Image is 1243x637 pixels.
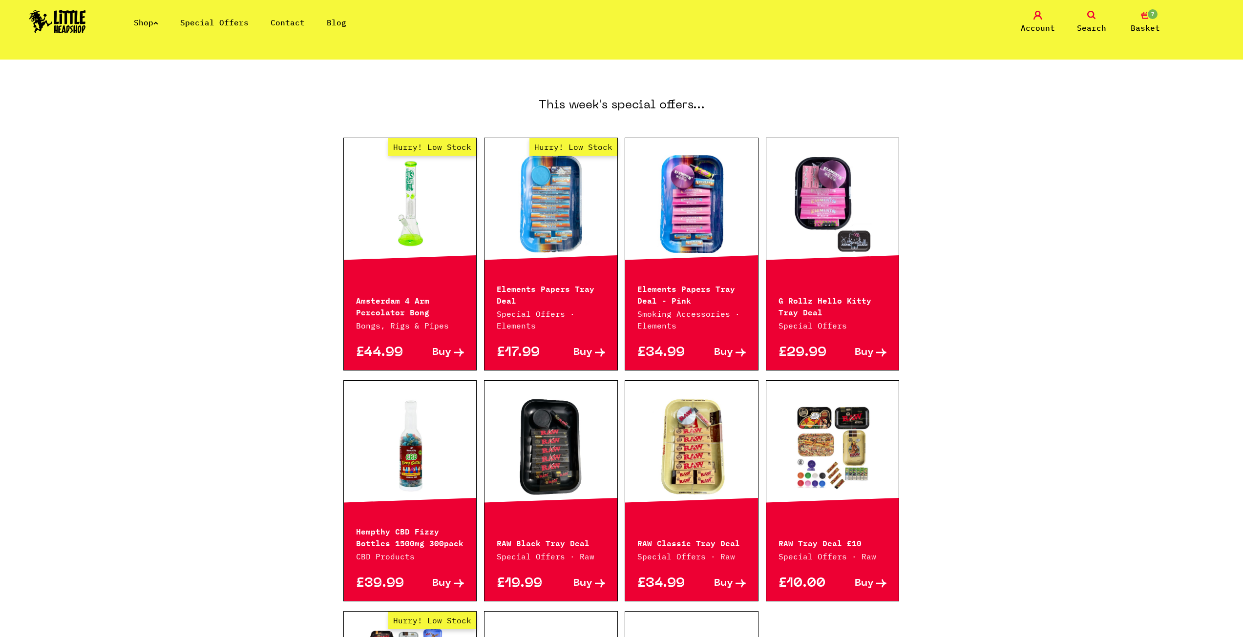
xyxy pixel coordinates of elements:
span: Buy [432,578,451,589]
p: £34.99 [637,348,692,358]
p: Special Offers [779,320,887,331]
p: Special Offers · Raw [779,551,887,562]
p: £19.99 [497,578,551,589]
a: Buy [692,578,746,589]
p: Bongs, Rigs & Pipes [356,320,464,331]
p: RAW Classic Tray Deal [637,536,746,548]
p: RAW Black Tray Deal [497,536,605,548]
p: RAW Tray Deal £10 [779,536,887,548]
a: Hurry! Low Stock [344,155,477,253]
p: £17.99 [497,348,551,358]
p: Hempthy CBD Fizzy Bottles 1500mg 300pack [356,525,464,548]
span: Hurry! Low Stock [388,612,476,629]
a: Buy [692,348,746,358]
span: Account [1021,22,1055,34]
a: Search [1067,11,1116,34]
a: Buy [551,348,605,358]
span: 7 [1147,8,1159,20]
a: Buy [551,578,605,589]
span: Buy [573,348,592,358]
a: Hurry! Low Stock [485,155,617,253]
p: Special Offers · Raw [497,551,605,562]
span: Hurry! Low Stock [529,138,617,156]
p: Special Offers · Raw [637,551,746,562]
span: Buy [714,578,733,589]
span: Search [1077,22,1106,34]
p: Smoking Accessories · Elements [637,308,746,331]
span: Buy [432,348,451,358]
p: Elements Papers Tray Deal - Pink [637,282,746,306]
a: Shop [134,18,158,27]
p: £44.99 [356,348,410,358]
p: G Rollz Hello Kitty Tray Deal [779,294,887,317]
span: Hurry! Low Stock [388,138,476,156]
p: £34.99 [637,578,692,589]
p: £29.99 [779,348,833,358]
a: Contact [271,18,305,27]
h3: This week's special offers... [343,60,900,138]
span: Basket [1131,22,1160,34]
a: 7 Basket [1121,11,1170,34]
p: Elements Papers Tray Deal [497,282,605,306]
span: Buy [573,578,592,589]
a: Special Offers [180,18,249,27]
a: Blog [327,18,346,27]
p: £39.99 [356,578,410,589]
a: Buy [833,348,887,358]
p: Amsterdam 4 Arm Percolator Bong [356,294,464,317]
span: Buy [855,578,874,589]
p: CBD Products [356,551,464,562]
a: Buy [833,578,887,589]
a: Buy [410,348,464,358]
a: Buy [410,578,464,589]
img: Little Head Shop Logo [29,10,86,33]
span: Buy [714,348,733,358]
p: £10.00 [779,578,833,589]
p: Special Offers · Elements [497,308,605,331]
span: Buy [855,348,874,358]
